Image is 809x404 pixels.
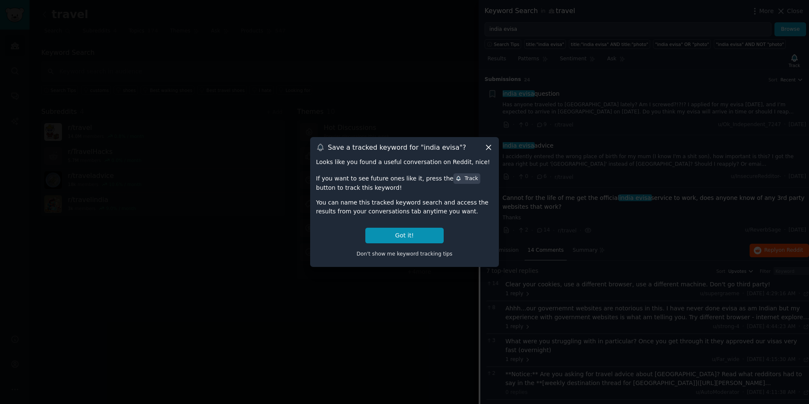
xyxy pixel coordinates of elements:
[316,198,493,216] div: You can name this tracked keyword search and access the results from your conversations tab anyti...
[316,172,493,192] div: If you want to see future ones like it, press the button to track this keyword!
[455,175,478,183] div: Track
[328,143,466,152] h3: Save a tracked keyword for " india evisa "?
[316,158,493,167] div: Looks like you found a useful conversation on Reddit, nice!
[356,251,453,257] span: Don't show me keyword tracking tips
[365,228,444,243] button: Got it!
